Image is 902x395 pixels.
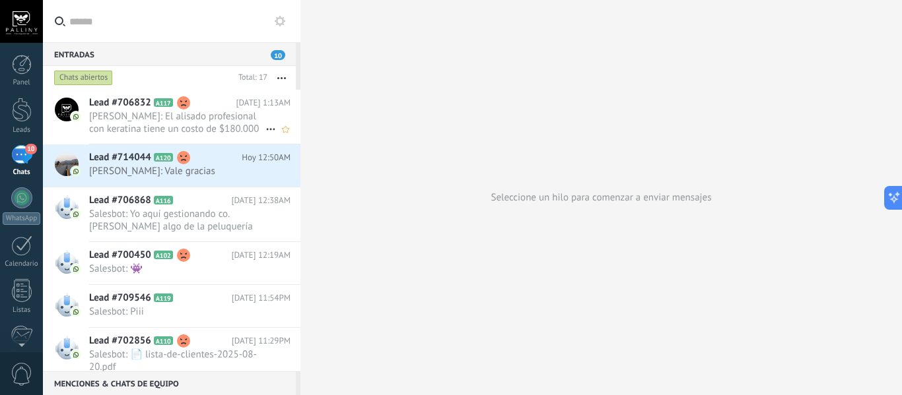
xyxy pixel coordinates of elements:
span: Lead #700450 [89,249,151,262]
a: Lead #714044 A120 Hoy 12:50AM [PERSON_NAME]: Vale gracias [43,144,300,187]
div: WhatsApp [3,212,40,225]
img: com.amocrm.amocrmwa.svg [71,307,81,317]
div: Calendario [3,260,41,268]
span: A116 [154,196,173,204]
span: Lead #706832 [89,96,151,109]
span: [DATE] 11:54PM [232,291,291,305]
span: [DATE] 1:13AM [236,96,291,109]
div: Leads [3,126,41,135]
span: [DATE] 11:29PM [232,334,291,348]
div: Entradas [43,42,296,66]
span: Lead #702856 [89,334,151,348]
div: Chats [3,168,41,177]
span: A120 [154,153,173,162]
div: Listas [3,306,41,315]
span: [DATE] 12:19AM [231,249,291,262]
span: Lead #706868 [89,194,151,207]
div: Panel [3,78,41,87]
span: [DATE] 12:38AM [231,194,291,207]
span: A117 [154,98,173,107]
span: [PERSON_NAME]: El alisado profesional con keratina tiene un costo de $180.000 💇‍♀️🐝. ¿Quieres que... [89,110,265,135]
a: Lead #706832 A117 [DATE] 1:13AM [PERSON_NAME]: El alisado profesional con keratina tiene un costo... [43,90,300,144]
span: 10 [25,144,36,154]
span: [PERSON_NAME]: Vale gracias [89,165,265,177]
img: com.amocrm.amocrmwa.svg [71,264,81,274]
img: com.amocrm.amocrmwa.svg [71,350,81,359]
span: Salesbot: 👾 [89,262,265,275]
a: Lead #700450 A102 [DATE] 12:19AM Salesbot: 👾 [43,242,300,284]
span: 10 [271,50,285,60]
a: Lead #706868 A116 [DATE] 12:38AM Salesbot: Yo aquí gestionando co. [PERSON_NAME] algo de la peluq... [43,187,300,241]
span: Lead #714044 [89,151,151,164]
img: com.amocrm.amocrmwa.svg [71,167,81,176]
div: Chats abiertos [54,70,113,86]
span: Lead #709546 [89,291,151,305]
div: Total: 17 [233,71,267,84]
a: Lead #702856 A110 [DATE] 11:29PM Salesbot: 📄 lista-de-clientes-2025-08-20.pdf [43,328,300,382]
span: A102 [154,251,173,259]
span: Hoy 12:50AM [242,151,291,164]
span: Salesbot: 📄 lista-de-clientes-2025-08-20.pdf [89,348,265,373]
span: A119 [154,293,173,302]
button: Más [267,66,296,90]
div: Menciones & Chats de equipo [43,371,296,395]
img: com.amocrm.amocrmwa.svg [71,112,81,121]
a: Lead #709546 A119 [DATE] 11:54PM Salesbot: Piii [43,285,300,327]
img: com.amocrm.amocrmwa.svg [71,210,81,219]
span: A110 [154,336,173,345]
span: Salesbot: Yo aquí gestionando co. [PERSON_NAME] algo de la peluquería [89,208,265,233]
span: Salesbot: Piii [89,305,265,318]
